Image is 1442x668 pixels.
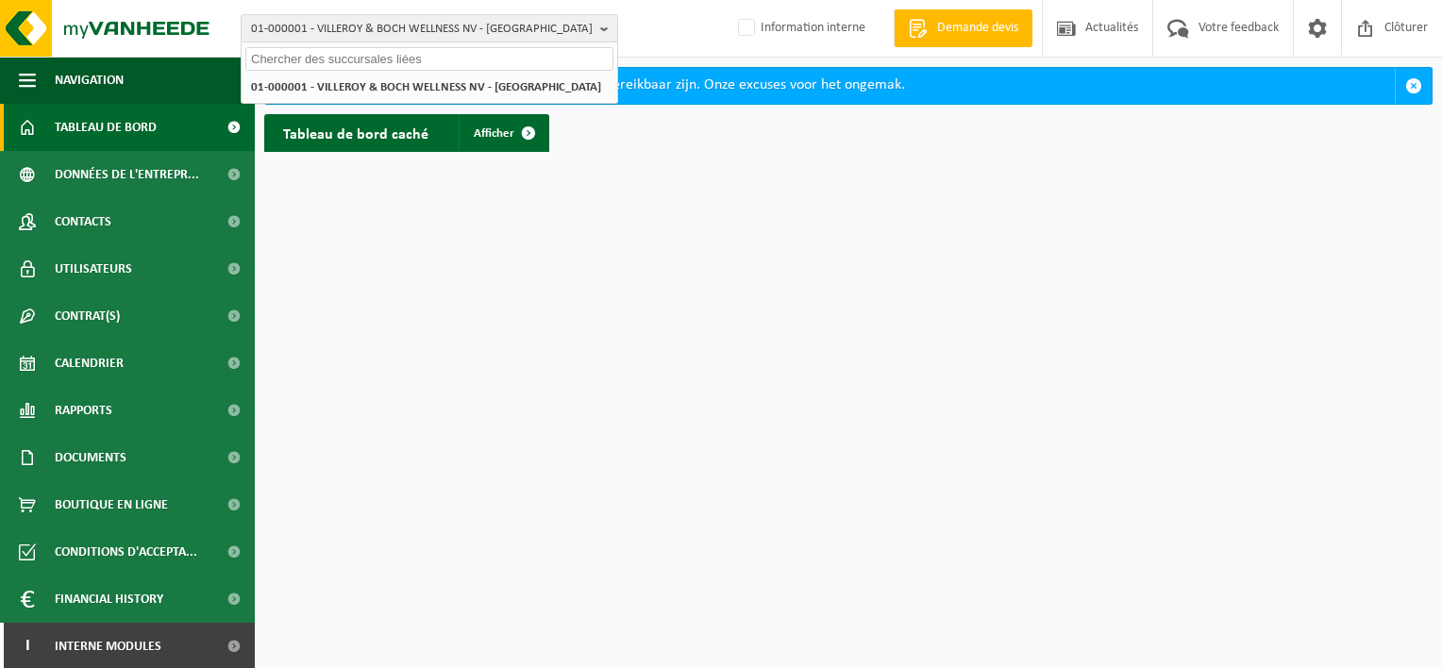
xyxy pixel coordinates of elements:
span: Tableau de bord [55,104,157,151]
h2: Tableau de bord caché [264,114,447,151]
span: Documents [55,434,126,481]
input: Chercher des succursales liées [245,47,613,71]
span: Utilisateurs [55,245,132,292]
button: 01-000001 - VILLEROY & BOCH WELLNESS NV - [GEOGRAPHIC_DATA] [241,14,618,42]
a: Afficher [459,114,547,152]
span: 01-000001 - VILLEROY & BOCH WELLNESS NV - [GEOGRAPHIC_DATA] [251,15,593,43]
span: Contrat(s) [55,292,120,340]
div: Deze avond zal MyVanheede van 18u tot 21u niet bereikbaar zijn. Onze excuses voor het ongemak. [299,68,1395,104]
span: Boutique en ligne [55,481,168,528]
span: Demande devis [932,19,1023,38]
label: Information interne [734,14,865,42]
span: Données de l'entrepr... [55,151,199,198]
span: Contacts [55,198,111,245]
span: Financial History [55,576,163,623]
strong: 01-000001 - VILLEROY & BOCH WELLNESS NV - [GEOGRAPHIC_DATA] [251,81,601,93]
span: Navigation [55,57,124,104]
span: Calendrier [55,340,124,387]
span: Afficher [474,127,514,140]
span: Rapports [55,387,112,434]
a: Demande devis [894,9,1032,47]
span: Conditions d'accepta... [55,528,197,576]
